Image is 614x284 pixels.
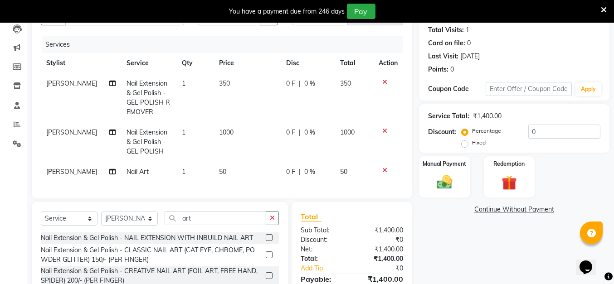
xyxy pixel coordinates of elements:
span: 0 F [286,79,295,88]
th: Stylist [41,53,121,73]
span: 50 [219,168,226,176]
div: You have a payment due from 246 days [229,7,345,16]
div: ₹1,400.00 [352,245,410,254]
div: Total: [294,254,352,264]
a: Continue Without Payment [421,205,608,214]
input: Enter Offer / Coupon Code [486,82,572,96]
div: Discount: [294,235,352,245]
div: Coupon Code [428,84,486,94]
div: ₹0 [352,235,410,245]
img: _gift.svg [497,173,521,193]
span: Nail Extension & Gel Polish - GEL POLISH [127,128,167,155]
span: 1 [182,79,185,87]
div: Discount: [428,127,456,137]
div: Last Visit: [428,52,458,61]
th: Qty [176,53,213,73]
div: Card on file: [428,39,465,48]
div: Total Visits: [428,25,464,35]
span: Nail Extension & Gel Polish - GEL POLISH REMOVER [127,79,170,116]
button: Pay [347,4,375,19]
th: Price [214,53,281,73]
div: ₹1,400.00 [352,254,410,264]
span: 0 % [304,167,315,177]
a: Add Tip [294,264,362,273]
th: Action [373,53,403,73]
div: Sub Total: [294,226,352,235]
th: Disc [281,53,335,73]
div: 0 [450,65,454,74]
span: 1 [182,168,185,176]
img: _cash.svg [432,173,457,191]
th: Total [335,53,373,73]
span: 50 [340,168,347,176]
label: Fixed [472,139,486,147]
div: 1 [466,25,469,35]
span: 1 [182,128,185,136]
label: Percentage [472,127,501,135]
span: 0 % [304,128,315,137]
div: ₹0 [361,264,410,273]
span: 0 F [286,128,295,137]
div: Net: [294,245,352,254]
button: Apply [575,82,601,96]
span: | [299,79,301,88]
span: Nail Art [127,168,149,176]
div: Nail Extension & Gel Polish - CLASSIC NAIL ART (CAT EYE, CHROME, POWDER GLITTER) 150/- (PER FINGER) [41,245,262,265]
span: 350 [340,79,351,87]
span: [PERSON_NAME] [46,168,97,176]
span: 1000 [340,128,355,136]
span: [PERSON_NAME] [46,79,97,87]
span: Total [301,212,322,221]
span: 0 F [286,167,295,177]
label: Redemption [493,160,525,168]
th: Service [121,53,176,73]
label: Manual Payment [423,160,467,168]
iframe: chat widget [576,248,605,275]
div: [DATE] [460,52,480,61]
div: Service Total: [428,111,469,121]
span: 0 % [304,79,315,88]
span: [PERSON_NAME] [46,128,97,136]
span: 350 [219,79,230,87]
span: | [299,128,301,137]
div: Nail Extension & Gel Polish - NAIL EXTENSION WITH INBUILD NAIL ART [41,233,253,243]
span: 1000 [219,128,234,136]
div: Services [42,36,410,53]
div: 0 [467,39,471,48]
span: | [299,167,301,177]
div: ₹1,400.00 [473,111,502,121]
input: Search or Scan [165,211,266,225]
div: Points: [428,65,448,74]
div: ₹1,400.00 [352,226,410,235]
